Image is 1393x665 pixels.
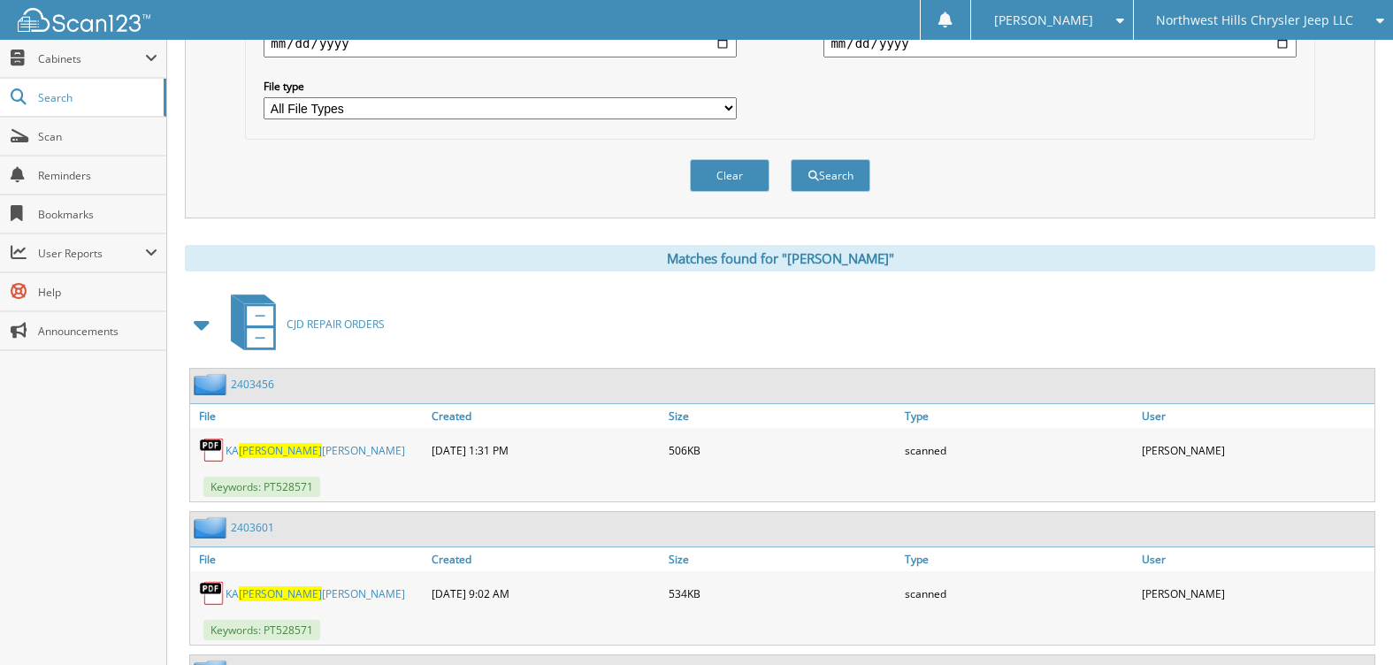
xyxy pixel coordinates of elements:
[427,547,664,571] a: Created
[664,432,901,468] div: 506KB
[1137,404,1374,428] a: User
[203,477,320,497] span: Keywords: PT528571
[823,29,1296,57] input: end
[190,404,427,428] a: File
[38,51,145,66] span: Cabinets
[239,443,322,458] span: [PERSON_NAME]
[199,437,226,463] img: PDF.png
[900,576,1137,611] div: scanned
[1137,576,1374,611] div: [PERSON_NAME]
[664,404,901,428] a: Size
[239,586,322,601] span: [PERSON_NAME]
[1156,15,1353,26] span: Northwest Hills Chrysler Jeep LLC
[231,377,274,392] a: 2403456
[1137,547,1374,571] a: User
[900,404,1137,428] a: Type
[664,547,901,571] a: Size
[38,246,145,261] span: User Reports
[220,289,385,359] a: CJD REPAIR ORDERS
[427,432,664,468] div: [DATE] 1:31 PM
[38,285,157,300] span: Help
[264,29,736,57] input: start
[185,245,1375,271] div: Matches found for "[PERSON_NAME]"
[427,404,664,428] a: Created
[1305,580,1393,665] iframe: Chat Widget
[203,620,320,640] span: Keywords: PT528571
[38,207,157,222] span: Bookmarks
[226,443,405,458] a: KA[PERSON_NAME][PERSON_NAME]
[264,79,736,94] label: File type
[900,432,1137,468] div: scanned
[38,168,157,183] span: Reminders
[190,547,427,571] a: File
[791,159,870,192] button: Search
[38,129,157,144] span: Scan
[231,520,274,535] a: 2403601
[194,516,231,539] img: folder2.png
[287,317,385,332] span: CJD REPAIR ORDERS
[226,586,405,601] a: KA[PERSON_NAME][PERSON_NAME]
[994,15,1093,26] span: [PERSON_NAME]
[427,576,664,611] div: [DATE] 9:02 AM
[38,324,157,339] span: Announcements
[194,373,231,395] img: folder2.png
[664,576,901,611] div: 534KB
[38,90,155,105] span: Search
[900,547,1137,571] a: Type
[690,159,769,192] button: Clear
[18,8,150,32] img: scan123-logo-white.svg
[1137,432,1374,468] div: [PERSON_NAME]
[199,580,226,607] img: PDF.png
